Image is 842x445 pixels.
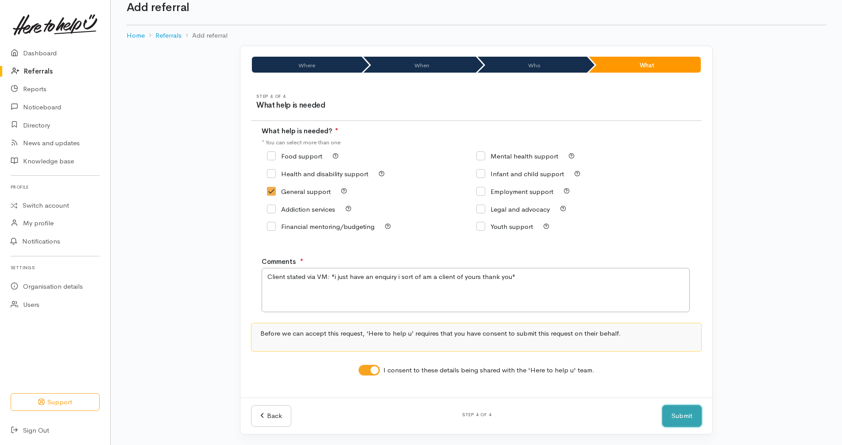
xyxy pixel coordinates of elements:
sup: ● [300,256,303,263]
label: General support [267,188,331,195]
a: Back [251,405,291,427]
label: Infant and child support [476,170,564,177]
label: Mental health support [476,153,558,159]
small: * You can select more than one [262,139,340,146]
h6: Profile [11,181,100,193]
h6: Settings [11,262,100,274]
li: When [363,57,476,73]
button: Support [11,393,100,411]
nav: breadcrumb [127,25,826,46]
button: Submit [662,405,702,427]
sup: ● [335,126,338,132]
label: Youth support [476,223,533,230]
h6: Step 4 of 4 [256,94,476,99]
label: Comments [262,257,296,267]
a: Home [127,31,145,41]
span: At least 1 option is required [335,127,338,135]
label: Legal and advocacy [476,206,550,213]
li: What [589,57,701,73]
h3: What help is needed [256,101,476,110]
li: Where [252,57,362,73]
label: Addiction services [267,206,335,213]
label: What help is needed? [262,126,338,136]
h1: Add referral [127,1,826,14]
label: Health and disability support [267,170,368,177]
label: Employment support [476,188,553,195]
label: Financial mentoring/budgeting [267,223,375,230]
label: I consent to these details being shared with the 'Here to help u' team. [383,365,595,375]
li: Add referral [182,31,228,41]
li: Who [478,57,587,73]
a: Referrals [155,31,182,41]
label: Food support [267,153,322,159]
p: Before we can accept this request, ‘Here to help u’ requires that you have consent to submit this... [260,329,692,339]
h6: Step 4 of 4 [302,412,652,417]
